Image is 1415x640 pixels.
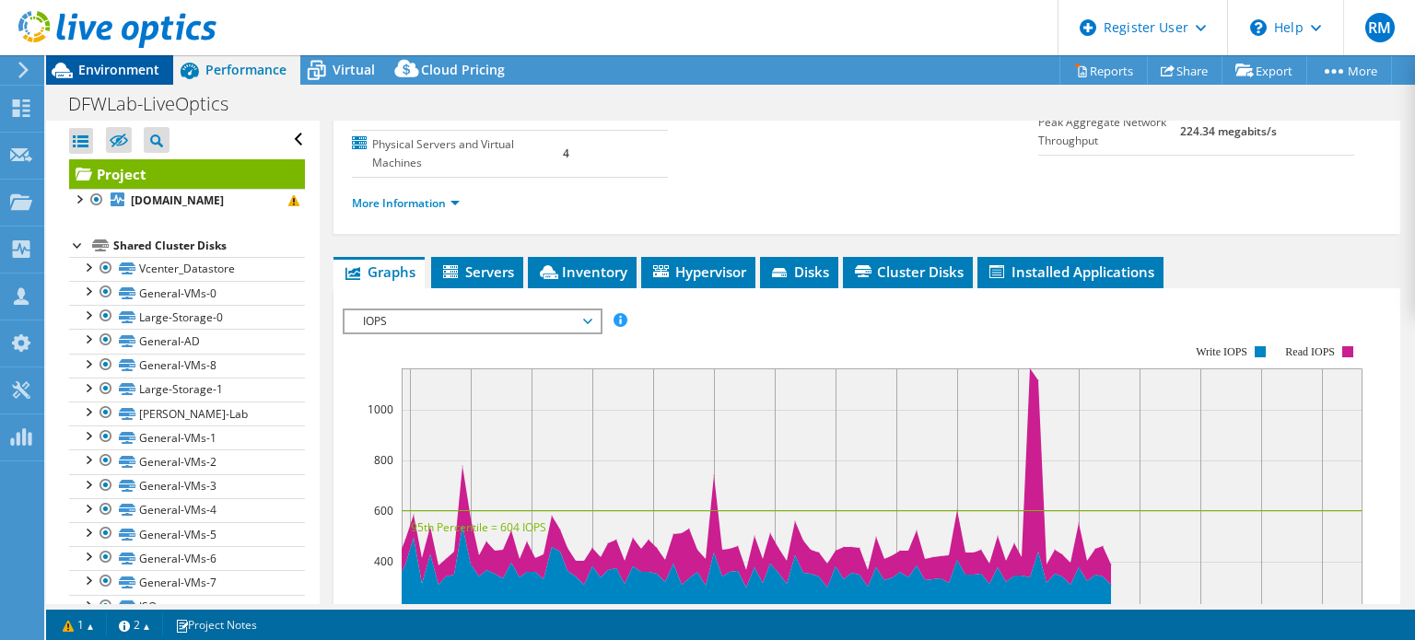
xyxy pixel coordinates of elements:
[131,192,224,208] b: [DOMAIN_NAME]
[537,262,627,281] span: Inventory
[69,159,305,189] a: Project
[333,61,375,78] span: Virtual
[1306,56,1392,85] a: More
[69,401,305,425] a: [PERSON_NAME]-Lab
[1147,56,1222,85] a: Share
[650,262,746,281] span: Hypervisor
[343,262,415,281] span: Graphs
[69,425,305,449] a: General-VMs-1
[852,262,964,281] span: Cluster Disks
[352,195,460,211] a: More Information
[69,305,305,329] a: Large-Storage-0
[69,257,305,281] a: Vcenter_Datastore
[106,613,163,636] a: 2
[69,474,305,498] a: General-VMs-3
[563,84,630,122] b: [DATE] 16:40 (-05:00)
[69,595,305,619] a: ISOs
[1196,345,1247,358] text: Write IOPS
[69,189,305,213] a: [DOMAIN_NAME]
[987,262,1154,281] span: Installed Applications
[78,61,159,78] span: Environment
[374,503,393,518] text: 600
[50,613,107,636] a: 1
[69,449,305,473] a: General-VMs-2
[69,546,305,570] a: General-VMs-6
[69,281,305,305] a: General-VMs-0
[1038,113,1180,150] label: Peak Aggregate Network Throughput
[69,329,305,353] a: General-AD
[69,378,305,401] a: Large-Storage-1
[411,519,546,535] text: 95th Percentile = 604 IOPS
[352,135,563,172] label: Physical Servers and Virtual Machines
[205,61,287,78] span: Performance
[113,235,305,257] div: Shared Cluster Disks
[60,94,257,114] h1: DFWLab-LiveOptics
[354,310,591,332] span: IOPS
[374,452,393,468] text: 800
[162,613,270,636] a: Project Notes
[374,553,393,569] text: 400
[69,570,305,594] a: General-VMs-7
[421,61,505,78] span: Cloud Pricing
[69,354,305,378] a: General-VMs-8
[769,262,829,281] span: Disks
[368,401,393,417] text: 1000
[1365,13,1395,42] span: RM
[1250,19,1267,36] svg: \n
[69,522,305,546] a: General-VMs-5
[1222,56,1307,85] a: Export
[1180,123,1277,139] b: 224.34 megabits/s
[1286,345,1336,358] text: Read IOPS
[440,262,514,281] span: Servers
[563,145,569,161] b: 4
[1059,56,1148,85] a: Reports
[69,498,305,522] a: General-VMs-4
